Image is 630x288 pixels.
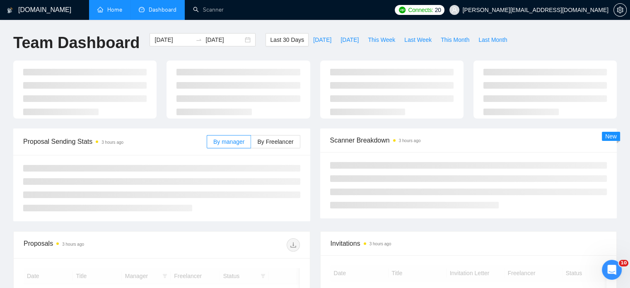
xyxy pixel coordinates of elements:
div: Proposals [24,238,162,252]
time: 3 hours ago [101,140,123,145]
a: homeHome [97,6,122,13]
button: Last Week [400,33,436,46]
span: to [196,36,202,43]
span: Last 30 Days [270,35,304,44]
iframe: Intercom live chat [602,260,622,280]
span: [DATE] [313,35,331,44]
span: dashboard [139,7,145,12]
time: 3 hours ago [369,242,391,246]
span: Last Week [404,35,432,44]
span: Proposal Sending Stats [23,136,207,147]
span: Dashboard [149,6,176,13]
button: Last 30 Days [266,33,309,46]
span: 20 [435,5,441,15]
span: New [605,133,617,140]
span: Invitations [331,238,607,249]
button: [DATE] [309,33,336,46]
input: End date [205,35,243,44]
button: Last Month [474,33,512,46]
span: [DATE] [340,35,359,44]
span: swap-right [196,36,202,43]
time: 3 hours ago [399,138,421,143]
img: logo [7,4,13,17]
h1: Team Dashboard [13,33,140,53]
span: 10 [619,260,628,266]
input: Start date [154,35,192,44]
a: setting [613,7,627,13]
span: Last Month [478,35,507,44]
span: By Freelancer [257,138,293,145]
span: Connects: [408,5,433,15]
time: 3 hours ago [62,242,84,247]
a: searchScanner [193,6,224,13]
button: This Week [363,33,400,46]
button: [DATE] [336,33,363,46]
button: setting [613,3,627,17]
img: upwork-logo.png [399,7,406,13]
span: This Week [368,35,395,44]
span: This Month [441,35,469,44]
span: user [451,7,457,13]
span: Scanner Breakdown [330,135,607,145]
span: By manager [213,138,244,145]
button: This Month [436,33,474,46]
